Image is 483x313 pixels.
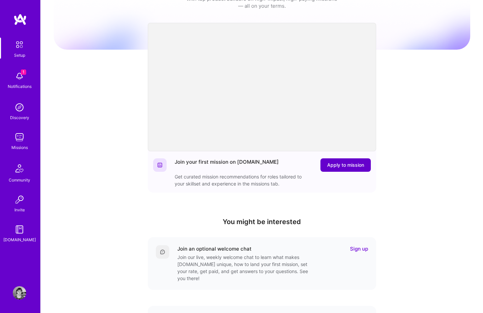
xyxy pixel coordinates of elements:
[13,101,26,114] img: discovery
[13,13,27,25] img: logo
[8,83,32,90] div: Notifications
[327,162,364,168] span: Apply to mission
[11,144,28,151] div: Missions
[9,176,30,184] div: Community
[13,131,26,144] img: teamwork
[3,236,36,243] div: [DOMAIN_NAME]
[175,158,279,172] div: Join your first mission on [DOMAIN_NAME]
[21,69,26,75] span: 1
[11,286,28,300] a: User Avatar
[160,249,165,255] img: Comment
[177,254,312,282] div: Join our live, weekly welcome chat to learn what makes [DOMAIN_NAME] unique, how to land your fir...
[157,162,163,168] img: Website
[350,245,368,252] a: Sign up
[13,286,26,300] img: User Avatar
[14,52,25,59] div: Setup
[148,218,376,226] h4: You might be interested
[14,206,25,213] div: Invite
[148,23,376,151] iframe: video
[13,69,26,83] img: bell
[13,193,26,206] img: Invite
[11,160,28,176] img: Community
[175,173,309,187] div: Get curated mission recommendations for roles tailored to your skillset and experience in the mis...
[177,245,252,252] div: Join an optional welcome chat
[13,223,26,236] img: guide book
[320,158,371,172] button: Apply to mission
[10,114,29,121] div: Discovery
[12,38,27,52] img: setup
